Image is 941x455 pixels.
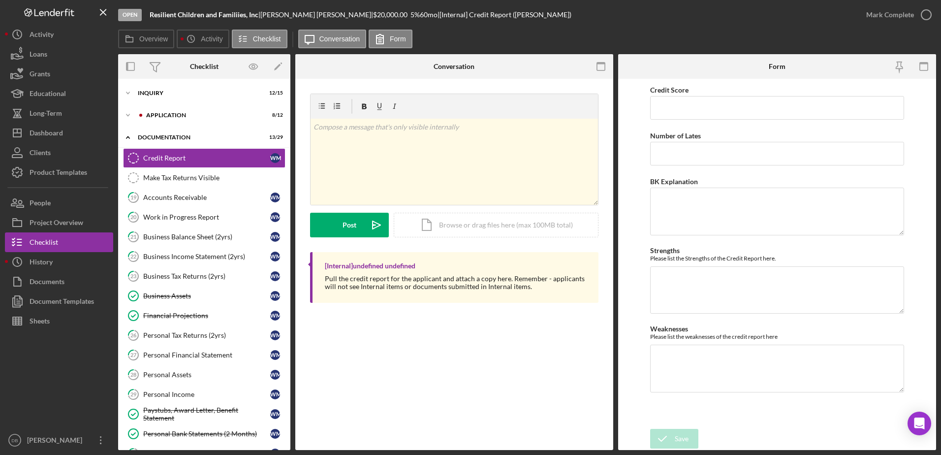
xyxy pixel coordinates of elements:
[5,193,113,213] button: People
[650,246,680,255] label: Strengths
[123,148,285,168] a: Credit ReportWM
[232,30,287,48] button: Checklist
[30,213,83,235] div: Project Overview
[270,330,280,340] div: W M
[123,247,285,266] a: 22Business Income Statement (2yrs)WM
[650,325,688,333] label: Weaknesses
[265,134,283,140] div: 13 / 29
[310,213,389,237] button: Post
[123,424,285,444] a: Personal Bank Statements (2 Months)WM
[130,352,137,358] tspan: 27
[5,213,113,232] button: Project Overview
[5,292,113,311] button: Document Templates
[5,232,113,252] button: Checklist
[298,30,367,48] button: Conversation
[410,11,420,19] div: 5 %
[143,430,270,438] div: Personal Bank Statements (2 Months)
[5,162,113,182] button: Product Templates
[25,430,89,453] div: [PERSON_NAME]
[143,406,270,422] div: Paystubs, Award Letter, Benefit Statement
[434,63,474,70] div: Conversation
[123,207,285,227] a: 20Work in Progress ReportWM
[270,409,280,419] div: W M
[143,292,270,300] div: Business Assets
[30,143,51,165] div: Clients
[123,168,285,188] a: Make Tax Returns Visible
[123,286,285,306] a: Business AssetsWM
[5,25,113,44] button: Activity
[270,232,280,242] div: W M
[123,385,285,404] a: 29Personal IncomeWM
[373,11,410,19] div: $20,000.00
[130,253,136,260] tspan: 22
[130,233,136,240] tspan: 21
[146,112,258,118] div: Application
[253,35,281,43] label: Checklist
[265,112,283,118] div: 8 / 12
[123,404,285,424] a: Paystubs, Award Letter, Benefit StatementWM
[177,30,229,48] button: Activity
[866,5,914,25] div: Mark Complete
[5,123,113,143] a: Dashboard
[5,311,113,331] a: Sheets
[390,35,406,43] label: Form
[270,350,280,360] div: W M
[5,252,113,272] a: History
[270,212,280,222] div: W M
[650,429,698,449] button: Save
[325,262,415,270] div: [Internal] undefined undefined
[123,227,285,247] a: 21Business Balance Sheet (2yrs)WM
[201,35,222,43] label: Activity
[650,131,701,140] label: Number of Lates
[769,63,785,70] div: Form
[143,154,270,162] div: Credit Report
[5,84,113,103] button: Educational
[30,292,94,314] div: Document Templates
[650,177,698,186] label: BK Explanation
[270,311,280,321] div: W M
[30,44,47,66] div: Loans
[118,9,142,21] div: Open
[270,291,280,301] div: W M
[30,193,51,215] div: People
[143,213,270,221] div: Work in Progress Report
[5,64,113,84] button: Grants
[123,345,285,365] a: 27Personal Financial StatementWM
[30,232,58,255] div: Checklist
[30,162,87,185] div: Product Templates
[130,214,137,220] tspan: 20
[5,143,113,162] button: Clients
[270,193,280,202] div: W M
[123,266,285,286] a: 23Business Tax Returns (2yrs)WM
[650,86,689,94] label: Credit Score
[130,371,136,378] tspan: 28
[143,272,270,280] div: Business Tax Returns (2yrs)
[130,332,137,338] tspan: 26
[5,272,113,292] button: Documents
[319,35,360,43] label: Conversation
[270,271,280,281] div: W M
[270,390,280,399] div: W M
[5,430,113,450] button: DB[PERSON_NAME]
[138,134,258,140] div: Documentation
[856,5,936,25] button: Mark Complete
[30,84,66,106] div: Educational
[325,275,589,291] div: Pull the credit report for the applicant and attach a copy here. Remember - applicants will not s...
[30,272,64,294] div: Documents
[143,253,270,260] div: Business Income Statement (2yrs)
[420,11,438,19] div: 60 mo
[123,365,285,385] a: 28Personal AssetsWM
[123,306,285,325] a: Financial ProjectionsWM
[30,25,54,47] div: Activity
[11,438,18,443] text: DB
[143,331,270,339] div: Personal Tax Returns (2yrs)
[265,90,283,96] div: 12 / 15
[143,233,270,241] div: Business Balance Sheet (2yrs)
[270,252,280,261] div: W M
